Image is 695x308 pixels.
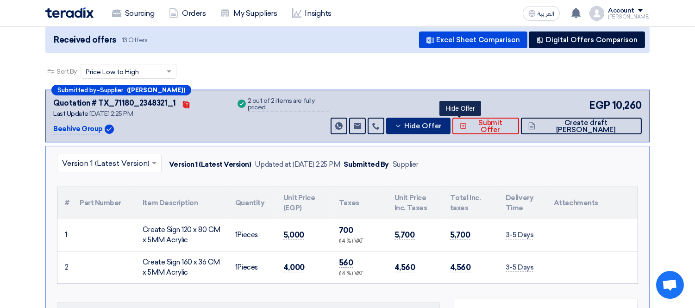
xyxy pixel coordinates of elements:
[235,263,238,271] span: 1
[122,36,148,44] span: 13 Offers
[443,187,498,219] th: Total Inc. taxes
[283,263,305,272] span: 4,000
[143,225,220,245] div: Create Sign 120 x 80 CM x 5MM Acrylic
[393,159,419,170] div: Supplier
[387,187,443,219] th: Unit Price Inc. Taxes
[450,230,470,240] span: 5,700
[56,67,77,76] span: Sort By
[386,118,451,134] button: Hide Offer
[57,219,72,251] td: 1
[45,7,94,18] img: Teradix logo
[285,3,339,24] a: Insights
[394,263,415,272] span: 4,560
[100,87,123,93] span: Supplier
[89,110,133,118] span: [DATE] 2:25 PM
[127,87,185,93] b: ([PERSON_NAME])
[235,231,238,239] span: 1
[72,187,135,219] th: Part Number
[339,258,353,268] span: 560
[439,101,481,116] div: Hide Offer
[521,118,642,134] button: Create draft [PERSON_NAME]
[332,187,387,219] th: Taxes
[538,11,554,17] span: العربية
[213,3,284,24] a: My Suppliers
[53,98,176,109] div: Quotation # TX_71180_2348321_1
[283,230,304,240] span: 5,000
[469,119,512,133] span: Submit Offer
[506,231,533,239] span: 3-5 Days
[589,6,604,21] img: profile_test.png
[57,251,72,283] td: 2
[608,14,650,19] div: [PERSON_NAME]
[53,124,103,135] p: Beehive Group
[452,118,519,134] button: Submit Offer
[394,230,415,240] span: 5,700
[162,3,213,24] a: Orders
[529,31,645,48] button: Digital Offers Comparison
[339,270,380,278] div: (14 %) VAT
[339,226,353,235] span: 700
[105,3,162,24] a: Sourcing
[135,187,228,219] th: Item Description
[612,98,642,113] span: 10,260
[523,6,560,21] button: العربية
[656,271,684,299] a: Open chat
[248,98,329,112] div: 2 out of 2 items are fully priced
[105,125,114,134] img: Verified Account
[143,257,220,278] div: Create Sign 160 x 36 CM x 5MM Acrylic
[228,187,276,219] th: Quantity
[538,119,634,133] span: Create draft [PERSON_NAME]
[57,187,72,219] th: #
[54,34,116,46] span: Received offers
[344,159,389,170] div: Submitted By
[546,187,638,219] th: Attachments
[228,251,276,283] td: Pieces
[419,31,527,48] button: Excel Sheet Comparison
[498,187,546,219] th: Delivery Time
[506,263,533,272] span: 3-5 Days
[339,238,380,245] div: (14 %) VAT
[589,98,610,113] span: EGP
[86,67,139,77] span: Price Low to High
[608,7,634,15] div: Account
[450,263,471,272] span: 4,560
[53,110,88,118] span: Last Update
[51,85,191,95] div: –
[169,159,251,170] div: Version 1 (Latest Version)
[276,187,332,219] th: Unit Price (EGP)
[404,123,442,130] span: Hide Offer
[255,159,340,170] div: Updated at [DATE] 2:25 PM
[228,219,276,251] td: Pieces
[57,87,96,93] span: Submitted by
